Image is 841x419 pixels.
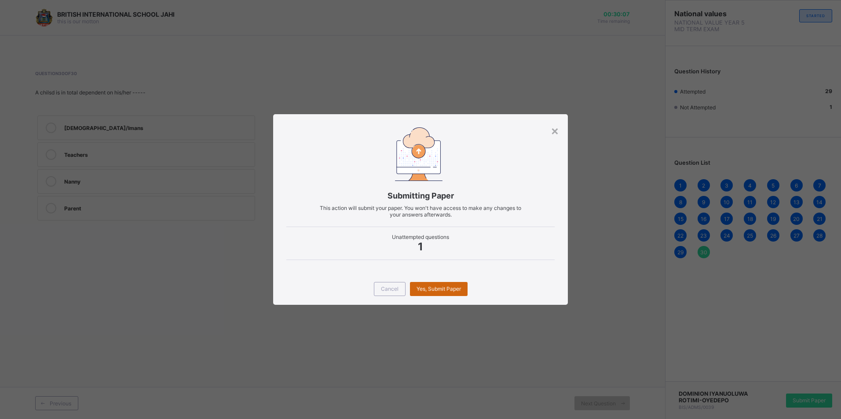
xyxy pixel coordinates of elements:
[551,123,559,138] div: ×
[395,127,442,181] img: submitting-paper.7509aad6ec86be490e328e6d2a33d40a.svg
[381,285,399,292] span: Cancel
[320,205,521,218] span: This action will submit your paper. You won't have access to make any changes to your answers aft...
[286,191,554,200] span: Submitting Paper
[417,285,461,292] span: Yes, Submit Paper
[286,240,554,253] span: 1
[286,234,554,240] span: Unattempted questions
